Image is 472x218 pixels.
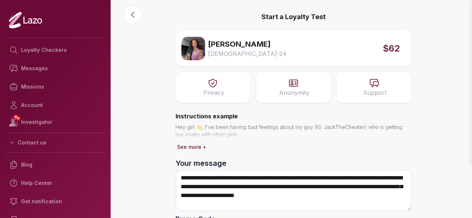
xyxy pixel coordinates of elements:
[176,112,412,121] h4: Instructions example
[6,192,105,211] a: Get notification
[279,88,309,97] p: Anonymity
[363,88,386,97] p: Support
[176,142,208,152] button: See more +
[6,78,105,96] a: Missions
[6,174,105,192] a: Help Center
[6,59,105,78] a: Messages
[181,37,205,60] img: 4b0546d6-1fdc-485f-8419-658a292abdc7
[6,156,105,174] a: Blog
[13,114,21,121] span: NEW
[176,12,412,22] p: Start a Loyalty Test
[6,114,105,130] a: NEWInvestigator
[208,49,287,58] span: [DEMOGRAPHIC_DATA] - 24
[208,39,271,49] span: [PERSON_NAME]
[176,158,412,168] label: Your message
[6,136,105,149] button: Contact us
[6,96,105,114] a: Account
[6,41,105,59] a: Loyalty Checkers
[203,88,224,97] p: Privacy
[383,43,400,54] span: $62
